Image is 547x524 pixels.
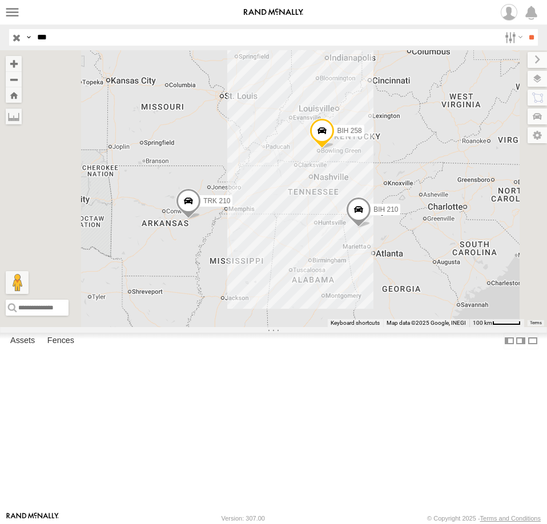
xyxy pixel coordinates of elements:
[473,320,492,326] span: 100 km
[504,333,515,349] label: Dock Summary Table to the Left
[515,333,526,349] label: Dock Summary Table to the Right
[6,513,59,524] a: Visit our Website
[528,127,547,143] label: Map Settings
[6,271,29,294] button: Drag Pegman onto the map to open Street View
[222,515,265,522] div: Version: 307.00
[42,333,80,349] label: Fences
[331,319,380,327] button: Keyboard shortcuts
[244,9,303,17] img: rand-logo.svg
[24,29,33,46] label: Search Query
[6,108,22,124] label: Measure
[5,333,41,349] label: Assets
[527,333,538,349] label: Hide Summary Table
[6,56,22,71] button: Zoom in
[337,127,361,135] span: BIH 258
[469,319,524,327] button: Map Scale: 100 km per 46 pixels
[387,320,466,326] span: Map data ©2025 Google, INEGI
[6,71,22,87] button: Zoom out
[6,87,22,103] button: Zoom Home
[530,320,542,325] a: Terms (opens in new tab)
[500,29,525,46] label: Search Filter Options
[203,197,230,205] span: TRK 210
[480,515,541,522] a: Terms and Conditions
[373,205,398,213] span: BIH 210
[427,515,541,522] div: © Copyright 2025 -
